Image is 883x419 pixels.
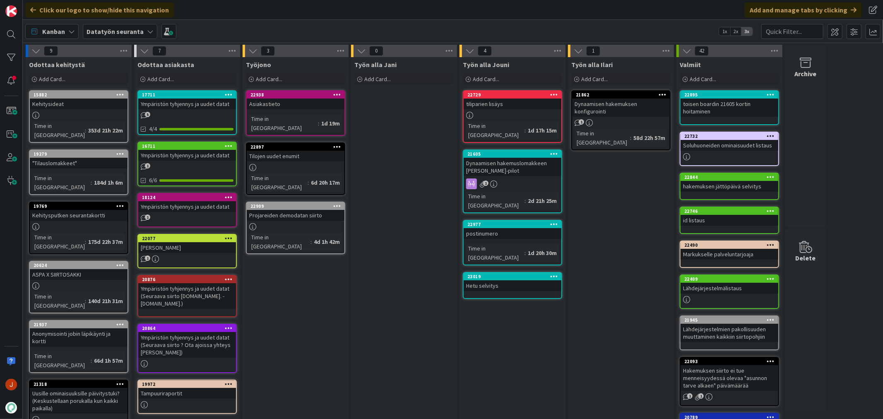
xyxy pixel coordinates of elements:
span: 5 [145,112,150,117]
div: Time in [GEOGRAPHIC_DATA] [575,129,630,147]
div: 19769Kehitysputken seurantakortti [30,202,128,221]
a: 20864Ympäristön tyhjennys ja uudet datat (Seuraava siirto ? Ota ajoissa yhteys [PERSON_NAME]) [137,324,237,373]
div: Ympäristön tyhjennys ja uudet datat (Seuraava siirto [DOMAIN_NAME]. - [DOMAIN_NAME].) [138,283,236,309]
div: 20876 [138,276,236,283]
div: Kehitysideat [30,99,128,109]
span: Työn alla Jouni [463,60,509,69]
div: Lähdejärjestelmälistaus [681,283,778,294]
div: 17711 [138,91,236,99]
div: Time in [GEOGRAPHIC_DATA] [466,121,525,140]
div: 19279 [34,151,128,157]
div: Projareiden demodatan siirto [247,210,344,221]
div: 20624 [30,262,128,269]
span: : [525,126,526,135]
div: Lähdejärjestelmien pakollisuuden muuttaminen kaikkiin siirtopohjiin [681,324,778,342]
div: Add and manage tabs by clicking [745,2,861,17]
div: 22093 [684,359,778,364]
div: 22490 [681,241,778,249]
span: : [630,133,631,142]
a: 19769Kehitysputken seurantakorttiTime in [GEOGRAPHIC_DATA]:175d 22h 37m [29,202,128,254]
div: 20864Ympäristön tyhjennys ja uudet datat (Seuraava siirto ? Ota ajoissa yhteys [PERSON_NAME]) [138,325,236,358]
span: Add Card... [147,75,174,83]
div: 22746 [681,207,778,215]
a: 22093Hakemuksen siirto ei tue menneisyydessä olevaa "asunnon tarve alkaen" päivämäärää [680,357,779,406]
span: : [308,178,309,187]
div: 22977postinumero [464,221,561,239]
span: 3 [261,46,275,56]
div: 22977 [467,222,561,227]
div: 18124 [142,195,236,200]
div: 21862 [576,92,670,98]
div: 20876Ympäristön tyhjennys ja uudet datat (Seuraava siirto [DOMAIN_NAME]. - [DOMAIN_NAME].) [138,276,236,309]
span: : [85,296,86,306]
div: Soluhuoneiden ominaisuudet listaus [681,140,778,151]
div: 22093 [681,358,778,365]
div: Time in [GEOGRAPHIC_DATA] [32,292,85,310]
div: Time in [GEOGRAPHIC_DATA] [32,173,91,192]
div: 16711Ympäristön tyhjennys ja uudet datat [138,142,236,161]
div: ASPA X SIIRTOSAKKI [30,269,128,280]
span: : [85,126,86,135]
span: Työjono [246,60,271,69]
div: 22077 [142,236,236,241]
div: 20624 [34,262,128,268]
div: Delete [796,253,816,263]
div: [PERSON_NAME] [138,242,236,253]
input: Quick Filter... [761,24,823,39]
div: 19769 [30,202,128,210]
div: 19972Tampuuriraportit [138,380,236,399]
a: 22909Projareiden demodatan siirtoTime in [GEOGRAPHIC_DATA]:4d 1h 42m [246,202,345,254]
div: 175d 22h 37m [86,237,125,246]
div: 22409 [681,275,778,283]
span: 3x [741,27,753,36]
span: Odottaa asiakasta [137,60,194,69]
a: 22729tiliparien lisäysTime in [GEOGRAPHIC_DATA]:1d 17h 15m [463,90,562,143]
div: 22909 [250,203,344,209]
div: 19279"Tilauslomakkeet" [30,150,128,169]
div: 23019 [467,274,561,279]
span: 1 [687,393,693,399]
div: 23019Hetu selvitys [464,273,561,291]
div: 22409Lähdejärjestelmälistaus [681,275,778,294]
span: : [91,178,92,187]
div: 19769 [34,203,128,209]
span: 42 [695,46,709,56]
div: 22897 [247,143,344,151]
div: Time in [GEOGRAPHIC_DATA] [466,244,525,262]
div: 15882Kehitysideat [30,91,128,109]
div: Dynaamisen hakemuslomakkeen [PERSON_NAME]-pilot [464,158,561,176]
div: 2d 21h 25m [526,196,559,205]
div: 21862 [572,91,670,99]
div: Time in [GEOGRAPHIC_DATA] [249,173,308,192]
div: Markukselle palveluntarjoaja [681,249,778,260]
div: 22409 [684,276,778,282]
div: Ympäristön tyhjennys ja uudet datat [138,150,236,161]
a: 15882KehitysideatTime in [GEOGRAPHIC_DATA]:353d 21h 22m [29,90,128,143]
a: 19279"Tilauslomakkeet"Time in [GEOGRAPHIC_DATA]:184d 1h 6m [29,149,128,195]
div: 21605Dynaamisen hakemuslomakkeen [PERSON_NAME]-pilot [464,150,561,176]
div: 22729 [467,92,561,98]
div: 21318 [34,381,128,387]
span: 7 [152,46,166,56]
div: 6d 20h 17m [309,178,342,187]
a: 20876Ympäristön tyhjennys ja uudet datat (Seuraava siirto [DOMAIN_NAME]. - [DOMAIN_NAME].) [137,275,237,317]
span: 6/6 [149,176,157,185]
div: hakemuksen jättöpäivä selvitys [681,181,778,192]
div: 21945 [684,317,778,323]
a: 21862Dynaamisen hakemuksen konfigurointiTime in [GEOGRAPHIC_DATA]:58d 22h 57m [571,90,671,150]
span: 1 [483,181,488,186]
a: 17711Ympäristön tyhjennys ja uudet datat4/4 [137,90,237,135]
a: 22077[PERSON_NAME] [137,234,237,268]
a: 22746id listaus [680,207,779,234]
div: 22938 [250,92,344,98]
span: Kanban [42,26,65,36]
img: JM [5,379,17,390]
div: Archive [795,69,817,79]
div: 20864 [138,325,236,332]
div: 22909Projareiden demodatan siirto [247,202,344,221]
div: Asiakastieto [247,99,344,109]
span: Add Card... [39,75,65,83]
div: 66d 1h 57m [92,356,125,365]
div: 22490 [684,242,778,248]
div: 22895 [681,91,778,99]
